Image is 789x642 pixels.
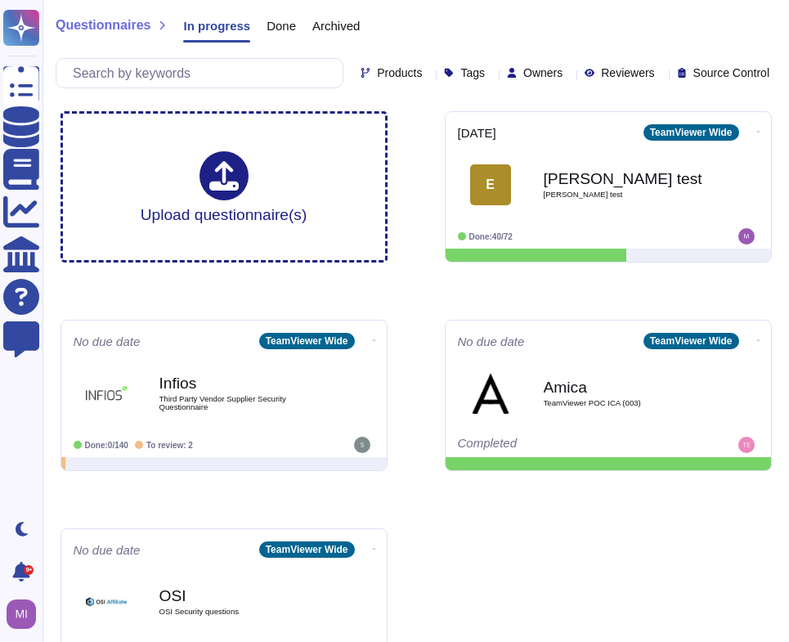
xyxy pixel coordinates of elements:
div: Upload questionnaire(s) [141,151,307,222]
span: No due date [458,335,525,348]
span: Source Control [693,67,769,79]
span: To review: 2 [146,441,193,450]
span: Done: 0/140 [85,441,128,450]
span: Done: 40/72 [469,232,513,241]
input: Search by keywords [65,59,343,88]
span: Done [267,20,296,32]
span: In progress [183,20,250,32]
div: TeamViewer Wide [259,333,355,349]
img: user [738,228,755,245]
span: TeamViewer POC ICA (003) [544,399,707,407]
span: Tags [460,67,485,79]
img: Logo [470,373,511,414]
span: Third Party Vendor Supplier Security Questionnaire [159,395,323,411]
span: [PERSON_NAME] test [544,191,707,199]
span: No due date [74,544,141,556]
b: OSI [159,588,323,604]
span: Owners [523,67,563,79]
div: 9+ [24,565,34,575]
div: E [470,164,511,205]
span: Archived [312,20,360,32]
span: Products [377,67,422,79]
img: Logo [86,373,127,414]
b: [PERSON_NAME] test [544,171,707,186]
span: Reviewers [601,67,654,79]
div: TeamViewer Wide [259,541,355,558]
span: No due date [74,335,141,348]
img: user [7,599,36,629]
img: user [738,437,755,453]
img: user [354,437,370,453]
div: Completed [458,437,658,453]
div: TeamViewer Wide [643,124,739,141]
span: Questionnaires [56,19,150,32]
div: TeamViewer Wide [643,333,739,349]
b: Infios [159,375,323,391]
button: user [3,596,47,632]
b: Amica [544,379,707,395]
span: OSI Security questions [159,608,323,616]
img: Logo [86,581,127,622]
span: [DATE] [458,127,496,139]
